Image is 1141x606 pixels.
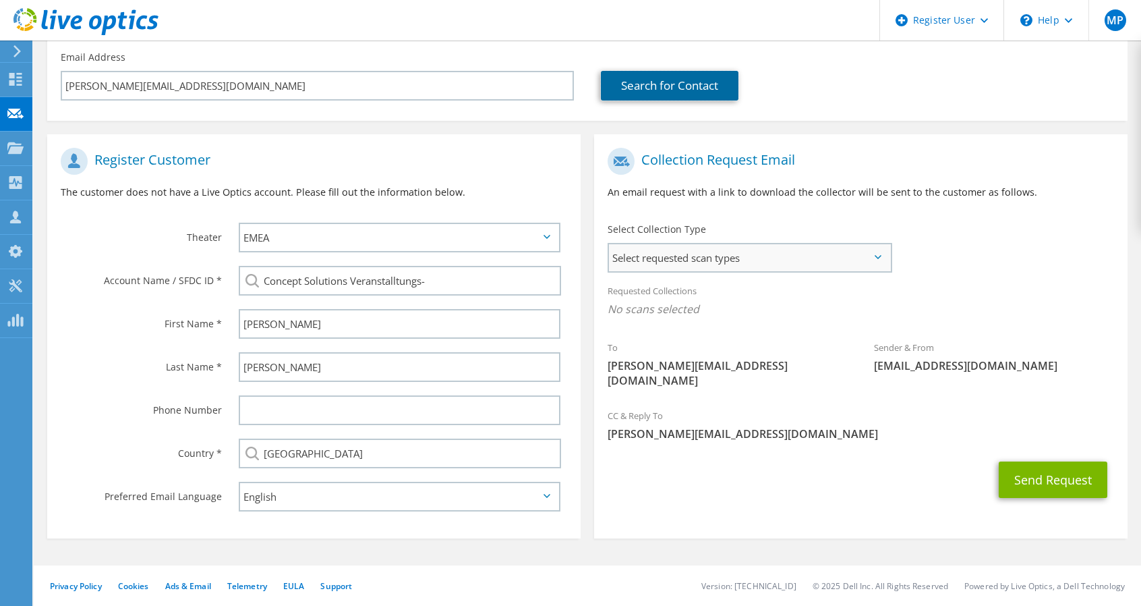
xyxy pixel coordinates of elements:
li: Version: [TECHNICAL_ID] [701,580,796,592]
span: No scans selected [608,302,1114,316]
div: Requested Collections [594,277,1128,327]
button: Send Request [999,462,1107,498]
label: Phone Number [61,395,222,417]
label: Email Address [61,51,125,64]
span: [EMAIL_ADDRESS][DOMAIN_NAME] [874,358,1113,373]
label: Preferred Email Language [61,482,222,503]
p: An email request with a link to download the collector will be sent to the customer as follows. [608,185,1114,200]
span: [PERSON_NAME][EMAIL_ADDRESS][DOMAIN_NAME] [608,358,847,388]
li: Powered by Live Optics, a Dell Technology [964,580,1125,592]
label: Last Name * [61,352,222,374]
a: Telemetry [227,580,267,592]
a: Search for Contact [601,71,738,101]
a: Cookies [118,580,149,592]
span: Select requested scan types [609,244,890,271]
label: First Name * [61,309,222,331]
a: EULA [283,580,304,592]
h1: Collection Request Email [608,148,1107,175]
div: To [594,333,860,395]
a: Support [320,580,352,592]
label: Account Name / SFDC ID * [61,266,222,287]
svg: \n [1020,14,1032,26]
div: Sender & From [860,333,1127,380]
div: CC & Reply To [594,402,1128,448]
a: Privacy Policy [50,580,102,592]
span: MP [1105,9,1126,31]
p: The customer does not have a Live Optics account. Please fill out the information below. [61,185,567,200]
h1: Register Customer [61,148,560,175]
a: Ads & Email [165,580,211,592]
label: Select Collection Type [608,223,706,236]
li: © 2025 Dell Inc. All Rights Reserved [813,580,948,592]
label: Theater [61,223,222,244]
label: Country * [61,439,222,460]
span: [PERSON_NAME][EMAIL_ADDRESS][DOMAIN_NAME] [608,426,1114,441]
